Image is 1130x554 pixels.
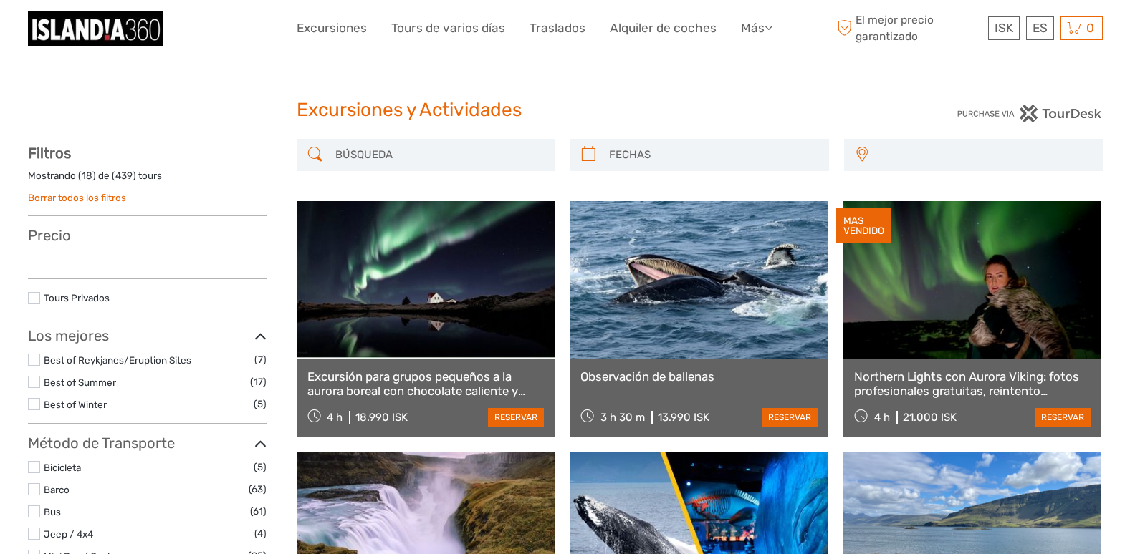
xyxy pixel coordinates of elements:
[28,145,71,162] strong: Filtros
[488,408,544,427] a: reservar
[874,411,890,424] span: 4 h
[28,192,126,203] a: Borrar todos los filtros
[903,411,957,424] div: 21.000 ISK
[307,369,545,399] a: Excursión para grupos pequeños a la aurora boreal con chocolate caliente y fotos gratis
[1084,21,1096,35] span: 0
[610,18,717,39] a: Alquiler de coches
[297,99,834,122] h1: Excursiones y Actividades
[1035,408,1091,427] a: reservar
[836,208,891,244] div: MAS VENDIDO
[530,18,585,39] a: Traslados
[44,376,116,388] a: Best of Summer
[28,169,267,191] div: Mostrando ( ) de ( ) tours
[250,503,267,520] span: (61)
[28,327,267,344] h3: Los mejores
[254,525,267,542] span: (4)
[580,369,818,384] a: Observación de ballenas
[254,459,267,475] span: (5)
[44,506,61,517] a: Bus
[391,18,505,39] a: Tours de varios días
[44,399,107,410] a: Best of Winter
[44,462,81,473] a: Bicicleta
[28,434,267,452] h3: Método de Transporte
[44,528,93,540] a: Jeep / 4x4
[327,411,343,424] span: 4 h
[82,169,92,183] label: 18
[741,18,772,39] a: Más
[44,484,70,495] a: Barco
[28,227,267,244] h3: Precio
[854,369,1091,399] a: Northern Lights con Aurora Viking: fotos profesionales gratuitas, reintento gratuito, minibús
[355,411,408,424] div: 18.990 ISK
[834,12,985,44] span: El mejor precio garantizado
[254,396,267,412] span: (5)
[115,169,133,183] label: 439
[330,142,548,167] input: BÚSQUEDA
[249,481,267,497] span: (63)
[44,354,191,366] a: Best of Reykjanes/Eruption Sites
[44,292,110,303] a: Tours Privados
[297,18,367,39] a: Excursiones
[600,411,645,424] span: 3 h 30 m
[254,351,267,368] span: (7)
[957,105,1102,122] img: PurchaseViaTourDesk.png
[995,21,1013,35] span: ISK
[762,408,818,427] a: reservar
[1026,16,1054,40] div: ES
[250,374,267,390] span: (17)
[658,411,709,424] div: 13.990 ISK
[28,11,163,46] img: 359-8a86c472-227a-44f5-9a1a-607d161e92e3_logo_small.jpg
[603,142,822,167] input: FECHAS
